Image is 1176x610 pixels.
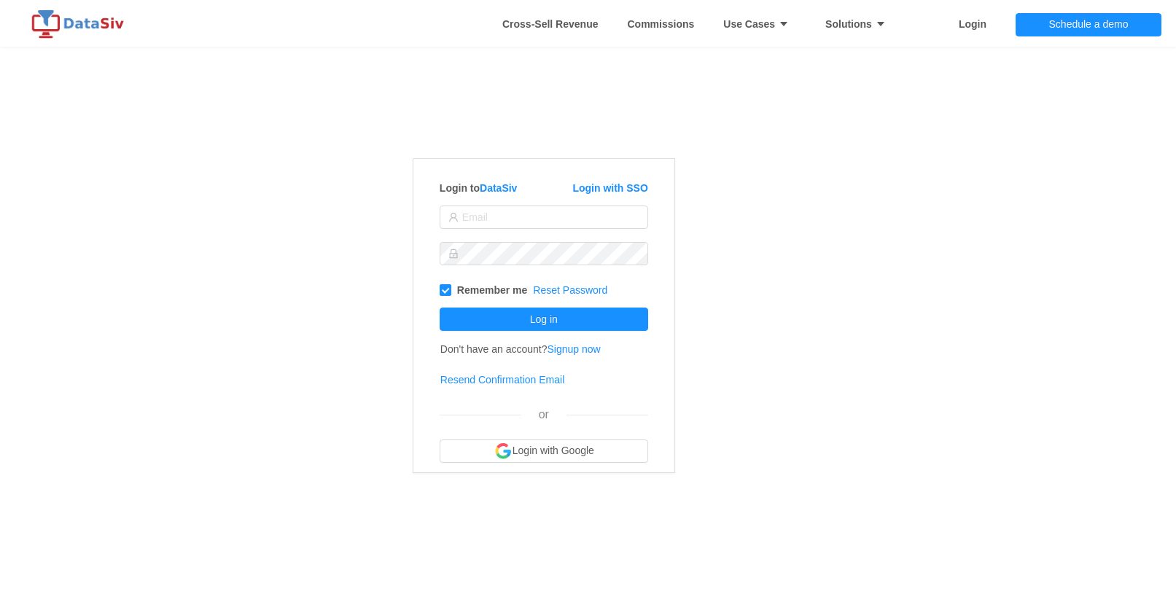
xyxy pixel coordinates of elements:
[775,19,789,29] i: icon: caret-down
[457,284,528,296] strong: Remember me
[959,2,986,46] a: Login
[627,2,694,46] a: Commissions
[502,2,599,46] a: Whitespace
[548,343,601,355] a: Signup now
[440,206,648,229] input: Email
[440,334,601,364] td: Don't have an account?
[825,18,893,30] strong: Solutions
[480,182,517,194] a: DataSiv
[533,284,607,296] a: Reset Password
[440,308,648,331] button: Log in
[29,9,131,39] img: logo
[539,408,549,421] span: or
[1016,13,1161,36] button: Schedule a demo
[448,249,459,259] i: icon: lock
[448,212,459,222] i: icon: user
[572,182,647,194] a: Login with SSO
[440,374,564,386] a: Resend Confirmation Email
[440,182,518,194] strong: Login to
[723,18,796,30] strong: Use Cases
[872,19,886,29] i: icon: caret-down
[440,439,648,463] button: Login with Google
